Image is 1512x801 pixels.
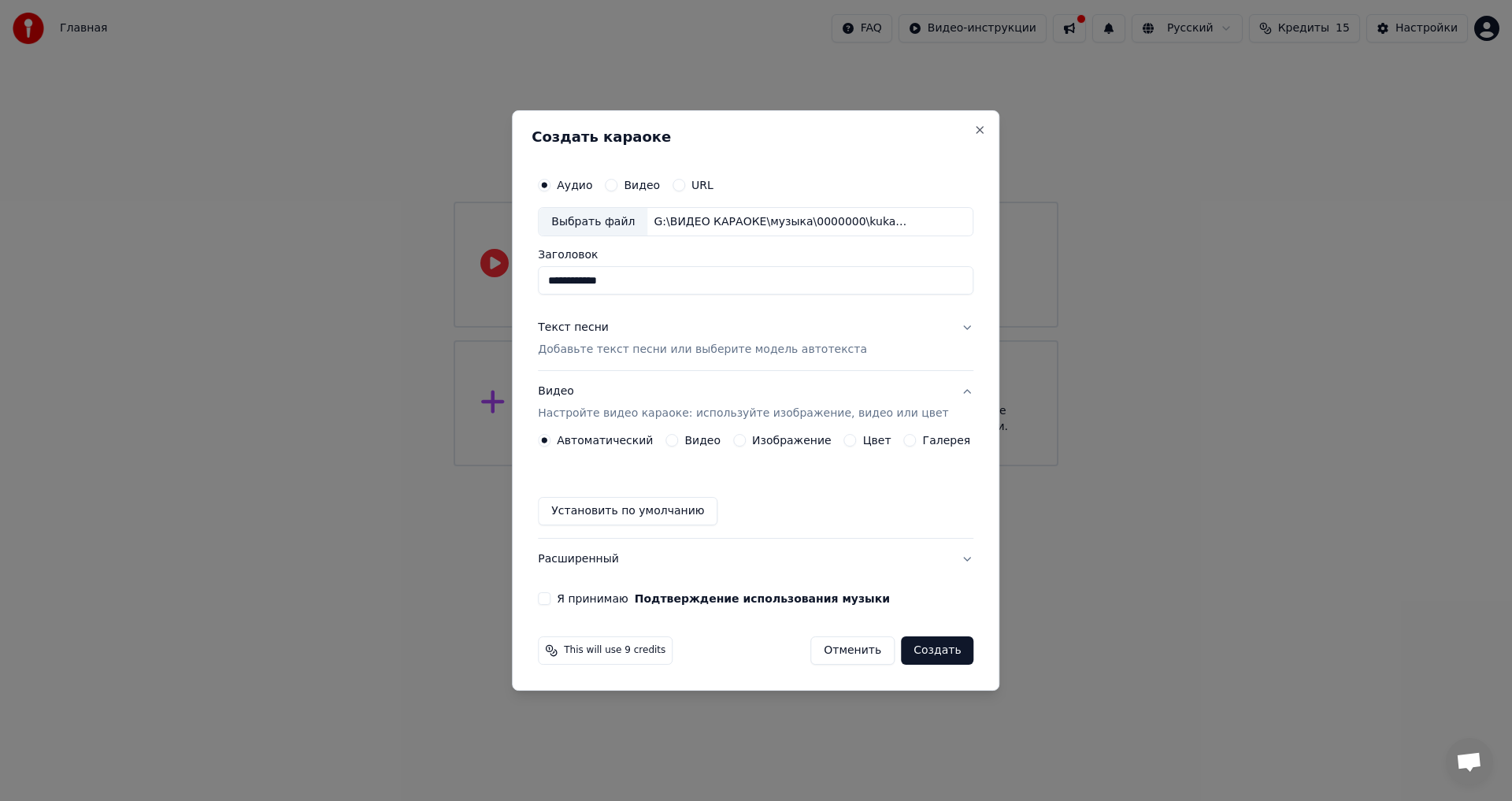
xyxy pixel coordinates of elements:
div: ВидеоНастройте видео караоке: используйте изображение, видео или цвет [538,434,973,538]
label: Цвет [863,435,891,446]
div: Текст песни [538,321,609,336]
button: ВидеоНастройте видео караоке: используйте изображение, видео или цвет [538,372,973,435]
button: Отменить [810,636,895,665]
label: Автоматический [557,435,653,446]
button: Установить по умолчанию [538,497,717,525]
p: Добавьте текст песни или выберите модель автотекста [538,343,867,358]
div: Выбрать файл [539,208,647,236]
button: Расширенный [538,539,973,580]
h2: Создать караоке [532,130,980,144]
p: Настройте видео караоке: используйте изображение, видео или цвет [538,406,948,421]
label: Аудио [557,180,592,191]
label: Заголовок [538,250,973,261]
label: Изображение [752,435,832,446]
button: Я принимаю [635,593,890,604]
label: Галерея [923,435,971,446]
div: G:\ВИДЕО КАРАОКЕ\музыка\0000000\kukarskaya_1.mp3 [647,214,915,230]
div: Видео [538,384,948,422]
button: Текст песниДобавьте текст песни или выберите модель автотекста [538,308,973,371]
label: Я принимаю [557,593,890,604]
label: URL [691,180,713,191]
label: Видео [624,180,660,191]
label: Видео [684,435,721,446]
span: This will use 9 credits [564,644,665,657]
button: Создать [901,636,973,665]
